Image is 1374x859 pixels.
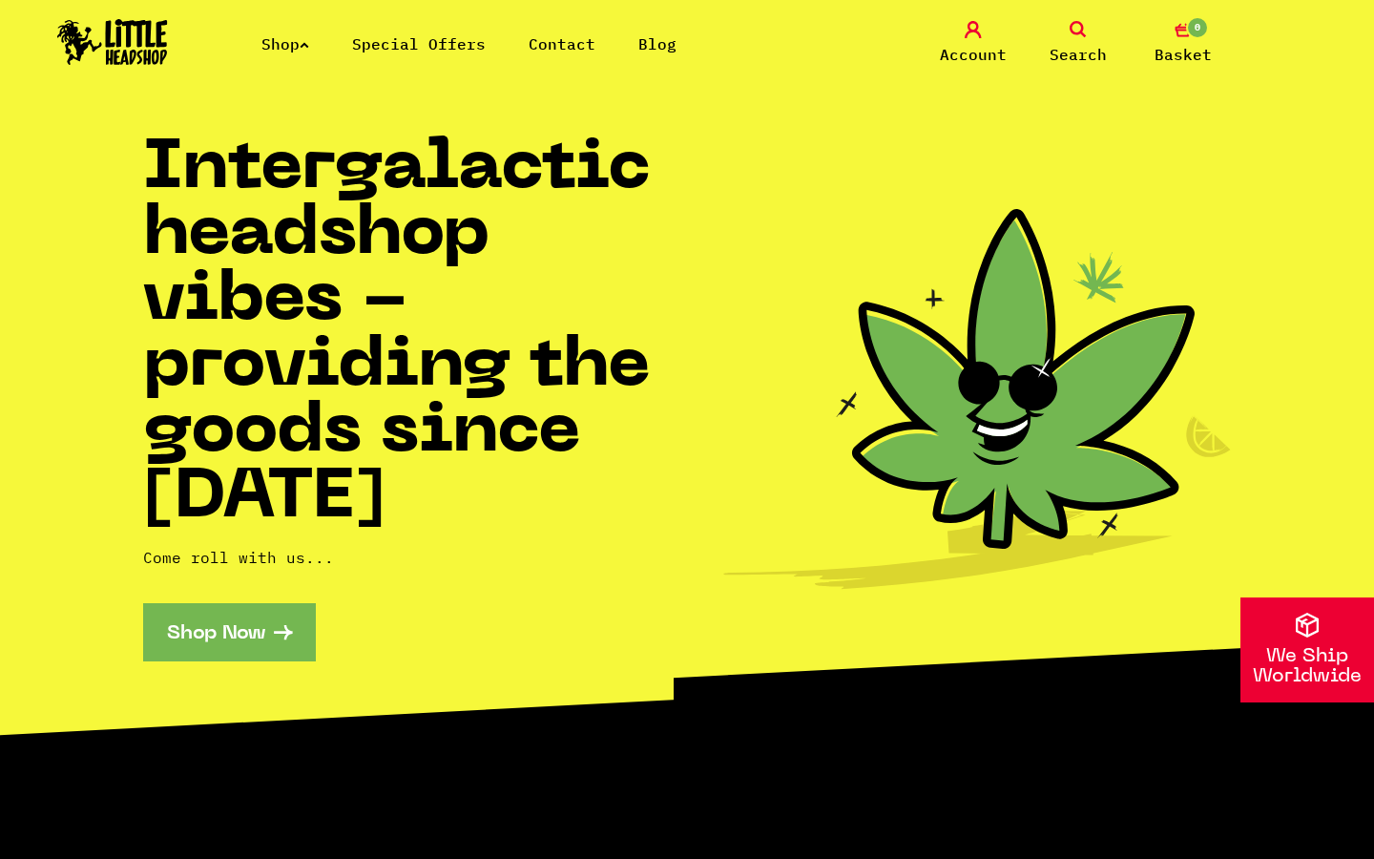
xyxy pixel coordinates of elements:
span: Account [940,43,1007,66]
span: Search [1050,43,1107,66]
p: We Ship Worldwide [1240,647,1374,687]
p: Come roll with us... [143,546,687,569]
a: Shop Now [143,603,316,661]
span: 0 [1186,16,1209,39]
h1: Intergalactic headshop vibes - providing the goods since [DATE] [143,137,687,533]
a: Special Offers [352,34,486,53]
a: Contact [529,34,595,53]
a: Blog [638,34,677,53]
img: Little Head Shop Logo [57,19,168,65]
a: Search [1030,21,1126,66]
a: 0 Basket [1135,21,1231,66]
a: Shop [261,34,309,53]
span: Basket [1155,43,1212,66]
